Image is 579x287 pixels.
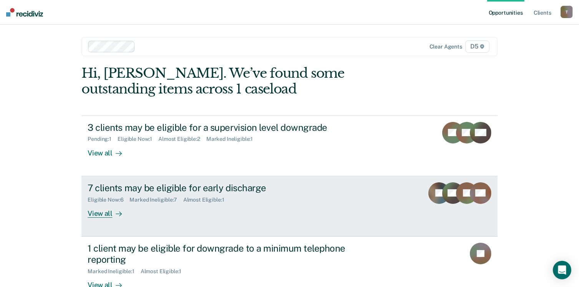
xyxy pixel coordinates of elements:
div: Marked Ineligible : 1 [88,268,140,275]
div: Pending : 1 [88,136,118,142]
div: View all [88,203,131,218]
a: 7 clients may be eligible for early dischargeEligible Now:6Marked Ineligible:7Almost Eligible:1Vi... [81,176,497,237]
div: Eligible Now : 6 [88,197,129,203]
div: Marked Ineligible : 1 [206,136,259,142]
div: Eligible Now : 1 [118,136,158,142]
div: Marked Ineligible : 7 [129,197,183,203]
div: Clear agents [430,43,462,50]
div: 3 clients may be eligible for a supervision level downgrade [88,122,357,133]
span: D5 [465,40,489,53]
div: Almost Eligible : 1 [141,268,188,275]
div: Hi, [PERSON_NAME]. We’ve found some outstanding items across 1 caseload [81,65,414,97]
div: Almost Eligible : 2 [158,136,206,142]
div: Open Intercom Messenger [553,261,571,279]
img: Recidiviz [6,8,43,17]
div: View all [88,142,131,157]
button: T [561,6,573,18]
div: 1 client may be eligible for downgrade to a minimum telephone reporting [88,243,357,265]
div: Almost Eligible : 1 [183,197,231,203]
div: 7 clients may be eligible for early discharge [88,182,357,194]
a: 3 clients may be eligible for a supervision level downgradePending:1Eligible Now:1Almost Eligible... [81,115,497,176]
